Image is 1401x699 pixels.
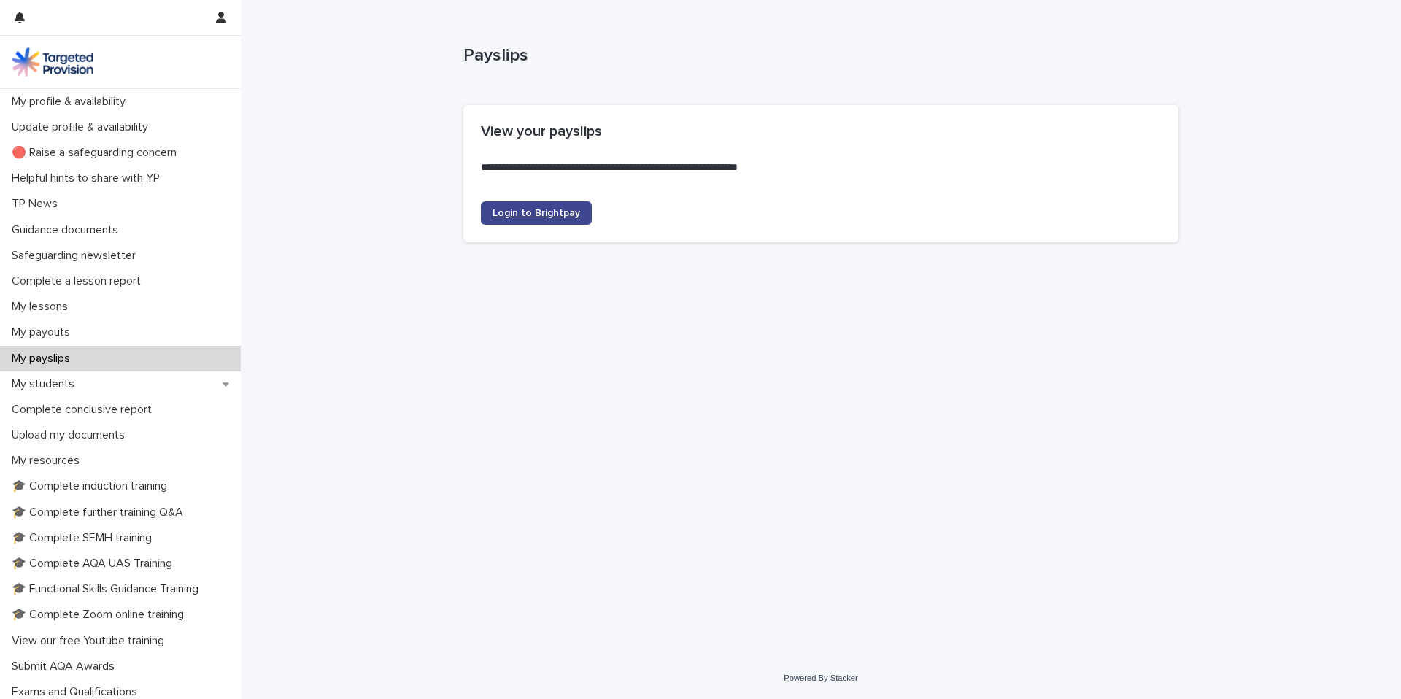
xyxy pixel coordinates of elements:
[6,352,82,366] p: My payslips
[6,428,136,442] p: Upload my documents
[6,454,91,468] p: My resources
[6,403,163,417] p: Complete conclusive report
[6,223,130,237] p: Guidance documents
[6,249,147,263] p: Safeguarding newsletter
[6,95,137,109] p: My profile & availability
[6,479,179,493] p: 🎓 Complete induction training
[481,201,592,225] a: Login to Brightpay
[6,377,86,391] p: My students
[493,208,580,218] span: Login to Brightpay
[6,506,195,520] p: 🎓 Complete further training Q&A
[6,557,184,571] p: 🎓 Complete AQA UAS Training
[6,325,82,339] p: My payouts
[784,673,857,682] a: Powered By Stacker
[6,197,69,211] p: TP News
[6,634,176,648] p: View our free Youtube training
[6,146,188,160] p: 🔴 Raise a safeguarding concern
[6,608,196,622] p: 🎓 Complete Zoom online training
[463,45,1173,66] p: Payslips
[6,531,163,545] p: 🎓 Complete SEMH training
[6,685,149,699] p: Exams and Qualifications
[6,300,80,314] p: My lessons
[6,582,210,596] p: 🎓 Functional Skills Guidance Training
[6,660,126,673] p: Submit AQA Awards
[6,274,153,288] p: Complete a lesson report
[12,47,93,77] img: M5nRWzHhSzIhMunXDL62
[481,123,1161,140] h2: View your payslips
[6,171,171,185] p: Helpful hints to share with YP
[6,120,160,134] p: Update profile & availability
